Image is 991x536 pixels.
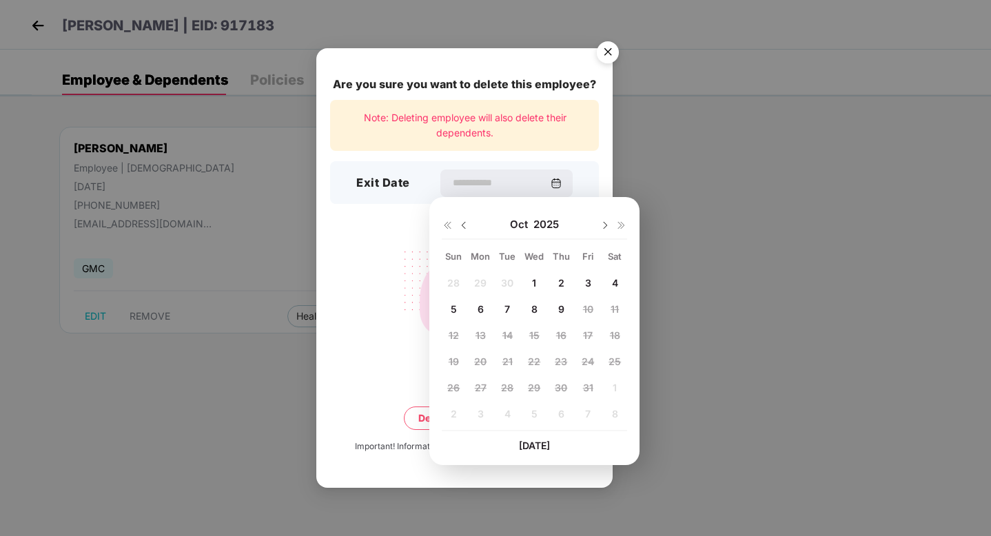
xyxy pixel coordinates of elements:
span: [DATE] [519,440,550,451]
div: Note: Deleting employee will also delete their dependents. [330,100,599,152]
span: 9 [558,303,564,315]
button: Delete permanently [404,406,525,430]
span: 8 [531,303,538,315]
span: 6 [478,303,484,315]
div: Mon [469,250,493,262]
div: Sun [442,250,466,262]
div: Are you sure you want to delete this employee? [330,76,599,93]
span: 4 [612,277,618,289]
span: 2 [558,277,564,289]
img: svg+xml;base64,PHN2ZyB4bWxucz0iaHR0cDovL3d3dy53My5vcmcvMjAwMC9zdmciIHdpZHRoPSIxNiIgaGVpZ2h0PSIxNi... [616,220,627,231]
div: Sat [603,250,627,262]
img: svg+xml;base64,PHN2ZyB4bWxucz0iaHR0cDovL3d3dy53My5vcmcvMjAwMC9zdmciIHdpZHRoPSIxNiIgaGVpZ2h0PSIxNi... [442,220,453,231]
h3: Exit Date [356,174,410,192]
button: Close [589,35,626,72]
img: svg+xml;base64,PHN2ZyB4bWxucz0iaHR0cDovL3d3dy53My5vcmcvMjAwMC9zdmciIHdpZHRoPSI1NiIgaGVpZ2h0PSI1Ni... [589,35,627,74]
img: svg+xml;base64,PHN2ZyB4bWxucz0iaHR0cDovL3d3dy53My5vcmcvMjAwMC9zdmciIHdpZHRoPSIyMjQiIGhlaWdodD0iMT... [387,243,542,350]
div: Thu [549,250,573,262]
div: Wed [522,250,546,262]
div: Fri [576,250,600,262]
span: 3 [585,277,591,289]
span: 1 [532,277,536,289]
span: 5 [451,303,457,315]
div: Important! Information once deleted, can’t be recovered. [355,440,574,453]
span: 7 [504,303,510,315]
img: svg+xml;base64,PHN2ZyBpZD0iRHJvcGRvd24tMzJ4MzIiIHhtbG5zPSJodHRwOi8vd3d3LnczLm9yZy8yMDAwL3N2ZyIgd2... [458,220,469,231]
span: 2025 [533,218,559,231]
div: Tue [495,250,520,262]
span: Oct [510,218,533,231]
img: svg+xml;base64,PHN2ZyBpZD0iRHJvcGRvd24tMzJ4MzIiIHhtbG5zPSJodHRwOi8vd3d3LnczLm9yZy8yMDAwL3N2ZyIgd2... [600,220,611,231]
img: svg+xml;base64,PHN2ZyBpZD0iQ2FsZW5kYXItMzJ4MzIiIHhtbG5zPSJodHRwOi8vd3d3LnczLm9yZy8yMDAwL3N2ZyIgd2... [551,178,562,189]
